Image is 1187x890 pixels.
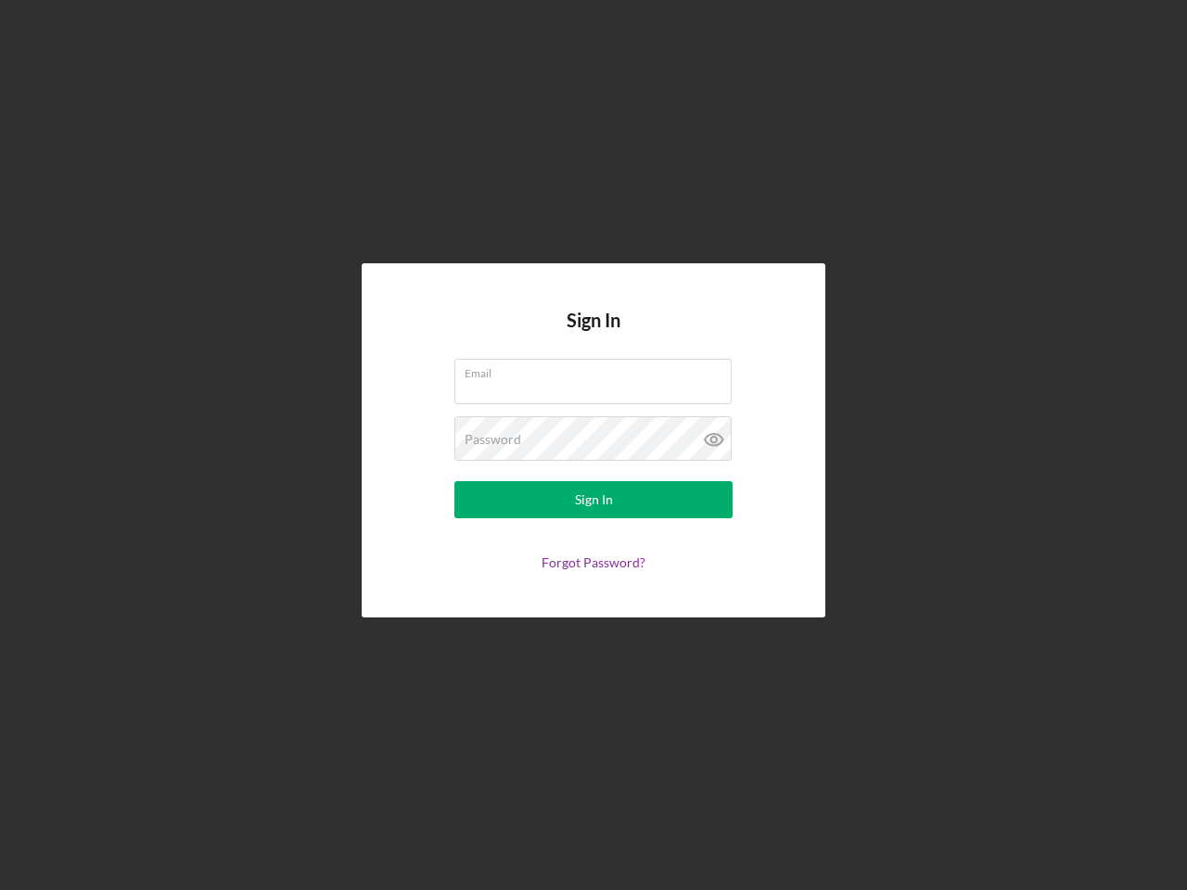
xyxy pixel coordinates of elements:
div: Sign In [575,481,613,518]
button: Sign In [454,481,733,518]
label: Password [465,432,521,447]
label: Email [465,360,732,380]
h4: Sign In [567,310,620,359]
a: Forgot Password? [542,554,645,570]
